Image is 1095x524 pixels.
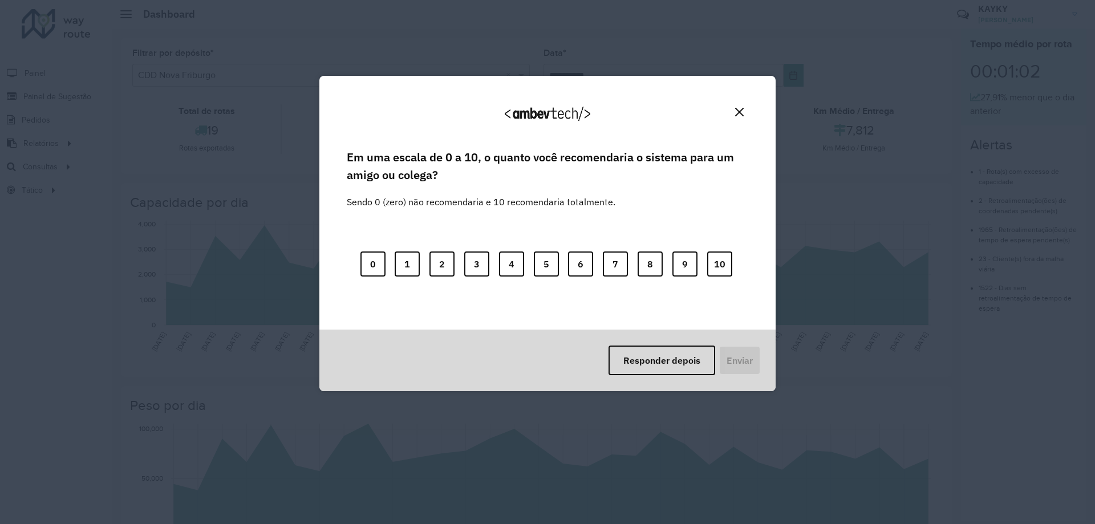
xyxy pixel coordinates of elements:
button: 1 [395,251,420,277]
label: Em uma escala de 0 a 10, o quanto você recomendaria o sistema para um amigo ou colega? [347,149,748,184]
button: 9 [672,251,697,277]
button: Responder depois [609,346,715,375]
button: 0 [360,251,386,277]
button: 5 [534,251,559,277]
button: 2 [429,251,455,277]
button: 7 [603,251,628,277]
button: 10 [707,251,732,277]
img: Close [735,108,744,116]
button: 6 [568,251,593,277]
button: 3 [464,251,489,277]
button: 8 [638,251,663,277]
button: 4 [499,251,524,277]
img: Logo Ambevtech [505,107,590,121]
button: Close [731,103,748,121]
label: Sendo 0 (zero) não recomendaria e 10 recomendaria totalmente. [347,181,615,209]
